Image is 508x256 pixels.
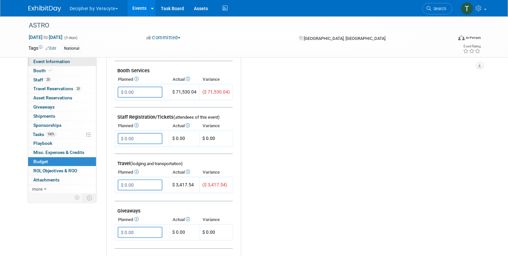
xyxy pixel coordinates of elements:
[33,95,72,100] span: Asset Reservations
[33,86,81,91] span: Travel Reservations
[28,6,61,12] img: ExhibitDay
[33,59,70,64] span: Event Information
[72,194,83,202] td: Personalize Event Tab Strip
[466,35,481,40] div: In-Person
[28,34,63,40] span: [DATE] [DATE]
[33,177,59,182] span: Attachments
[169,75,199,84] th: Actual
[83,194,96,202] td: Toggle Event Tabs
[28,185,96,194] a: more
[169,225,199,241] td: $ 0.00
[115,61,233,75] td: Booth Services
[431,6,446,11] span: Search
[202,136,215,141] span: $ 0.00
[199,75,233,84] th: Variance
[174,115,220,120] span: (attendees of this event)
[28,103,96,111] a: Giveaways
[75,86,81,91] span: 20
[169,121,199,130] th: Actual
[115,168,169,177] th: Planned
[199,215,233,224] th: Variance
[28,157,96,166] a: Budget
[32,186,42,192] span: more
[28,166,96,175] a: ROI, Objectives & ROO
[115,121,169,130] th: Planned
[144,34,183,41] button: Committed
[414,34,481,44] div: Event Format
[33,159,48,164] span: Budget
[28,94,96,102] a: Asset Reservations
[28,66,96,75] a: Booth
[115,215,169,224] th: Planned
[45,77,51,82] span: 20
[26,20,443,31] div: ASTRO
[28,130,96,139] a: Tasks100%
[202,230,215,235] span: $ 0.00
[28,176,96,184] a: Attachments
[33,113,55,119] span: Shipments
[115,201,233,215] td: Giveaways
[115,75,169,84] th: Planned
[202,89,230,94] span: ($ 71,530.04)
[199,168,233,177] th: Variance
[463,45,481,48] div: Event Rating
[42,35,49,40] span: to
[28,121,96,130] a: Sponsorships
[33,123,61,128] span: Sponsorships
[28,112,96,121] a: Shipments
[199,121,233,130] th: Variance
[33,132,56,137] span: Tasks
[169,84,199,100] td: $ 71,530.04
[28,148,96,157] a: Misc. Expenses & Credits
[33,150,84,155] span: Misc. Expenses & Credits
[62,45,81,52] div: National
[64,36,77,40] span: (3 days)
[33,168,77,173] span: ROI, Objectives & ROO
[202,182,227,187] span: ($ 3,417.54)
[130,161,183,166] span: (lodging and transportation)
[169,177,199,193] td: $ 3,417.54
[33,104,55,110] span: Giveaways
[115,154,233,168] td: Travel
[28,45,56,52] td: Tags
[46,132,56,137] span: 100%
[45,46,56,51] a: Edit
[33,141,52,146] span: Playbook
[169,215,199,224] th: Actual
[33,68,53,73] span: Booth
[304,36,385,41] span: [GEOGRAPHIC_DATA], [GEOGRAPHIC_DATA]
[169,131,199,147] td: $ 0.00
[28,84,96,93] a: Travel Reservations20
[28,57,96,66] a: Event Information
[28,76,96,84] a: Staff20
[169,168,199,177] th: Actual
[115,108,233,122] td: Staff Registration/Tickets
[422,3,452,14] a: Search
[458,35,465,40] img: Format-Inperson.png
[28,139,96,148] a: Playbook
[461,2,473,15] img: Tony Alvarado
[33,77,51,82] span: Staff
[49,69,52,72] i: Booth reservation complete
